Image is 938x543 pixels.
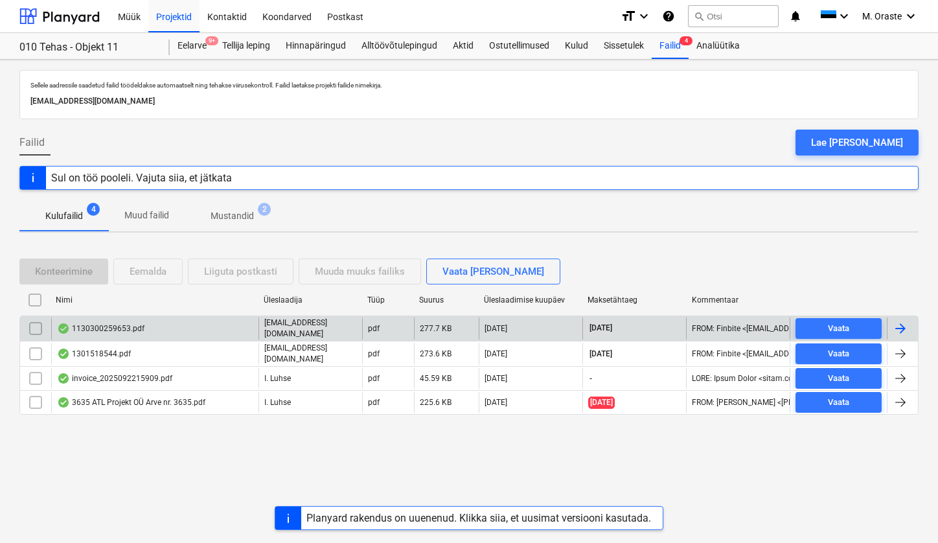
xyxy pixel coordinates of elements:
button: Vaata [795,368,882,389]
div: Planyard rakendus on uuenenud. Klikka siia, et uusimat versiooni kasutada. [306,512,651,524]
p: I. Luhse [264,373,291,384]
button: Otsi [688,5,779,27]
div: Kommentaar [692,295,785,305]
span: [DATE] [588,323,613,334]
div: Andmed failist loetud [57,397,70,408]
div: 273.6 KB [420,349,452,358]
div: 1301518544.pdf [57,349,131,359]
div: 225.6 KB [420,398,452,407]
div: Üleslaadimise kuupäev [484,295,577,305]
div: [DATE] [485,374,507,383]
div: Andmed failist loetud [57,349,70,359]
a: Alltöövõtulepingud [354,33,445,59]
div: pdf [368,349,380,358]
i: keyboard_arrow_down [836,8,852,24]
div: Vaata [828,347,849,362]
p: Muud failid [124,209,169,222]
a: Failid4 [652,33,689,59]
div: Eelarve [170,33,214,59]
div: Nimi [56,295,253,305]
a: Analüütika [689,33,748,59]
p: Mustandid [211,209,254,223]
p: [EMAIL_ADDRESS][DOMAIN_NAME] [264,318,357,340]
a: Aktid [445,33,481,59]
a: Ostutellimused [481,33,557,59]
span: search [694,11,704,21]
div: 45.59 KB [420,374,452,383]
i: format_size [621,8,636,24]
button: Vaata [795,343,882,364]
div: invoice_2025092215909.pdf [57,373,172,384]
span: - [588,373,593,384]
a: Hinnapäringud [278,33,354,59]
span: 2 [258,203,271,216]
div: Maksetähtaeg [588,295,681,305]
a: Kulud [557,33,596,59]
span: M. Oraste [862,11,902,21]
a: Tellija leping [214,33,278,59]
p: Kulufailid [45,209,83,223]
div: [DATE] [485,349,507,358]
div: pdf [368,398,380,407]
button: Vaata [795,392,882,413]
div: Failid [652,33,689,59]
span: 9+ [205,36,218,45]
span: 4 [680,36,692,45]
div: 1130300259653.pdf [57,323,144,334]
span: [DATE] [588,349,613,360]
button: Vaata [795,318,882,339]
p: [EMAIL_ADDRESS][DOMAIN_NAME] [30,95,908,108]
p: Sellele aadressile saadetud failid töödeldakse automaatselt ning tehakse viirusekontroll. Failid ... [30,81,908,89]
div: Lae [PERSON_NAME] [811,134,903,151]
div: pdf [368,374,380,383]
span: Failid [19,135,45,150]
span: 4 [87,203,100,216]
div: 3635 ATL Projekt OÜ Arve nr. 3635.pdf [57,397,205,408]
div: Vaata [PERSON_NAME] [442,263,544,280]
i: Abikeskus [662,8,675,24]
div: Vaata [828,321,849,336]
div: Sul on töö pooleli. Vajuta siia, et jätkata [51,172,232,184]
div: Üleslaadija [264,295,357,305]
div: [DATE] [485,398,507,407]
p: [EMAIL_ADDRESS][DOMAIN_NAME] [264,343,357,365]
i: keyboard_arrow_down [636,8,652,24]
div: Andmed failist loetud [57,373,70,384]
div: [DATE] [485,324,507,333]
i: keyboard_arrow_down [903,8,919,24]
p: I. Luhse [264,397,291,408]
div: 010 Tehas - Objekt 11 [19,41,154,54]
div: pdf [368,324,380,333]
div: 277.7 KB [420,324,452,333]
span: [DATE] [588,397,615,409]
a: Sissetulek [596,33,652,59]
div: Tüüp [367,295,409,305]
button: Lae [PERSON_NAME] [795,130,919,156]
div: Vaata [828,395,849,410]
div: Vaata [828,371,849,386]
i: notifications [789,8,802,24]
div: Andmed failist loetud [57,323,70,334]
div: Suurus [419,295,474,305]
button: Vaata [PERSON_NAME] [426,259,560,284]
a: Eelarve9+ [170,33,214,59]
